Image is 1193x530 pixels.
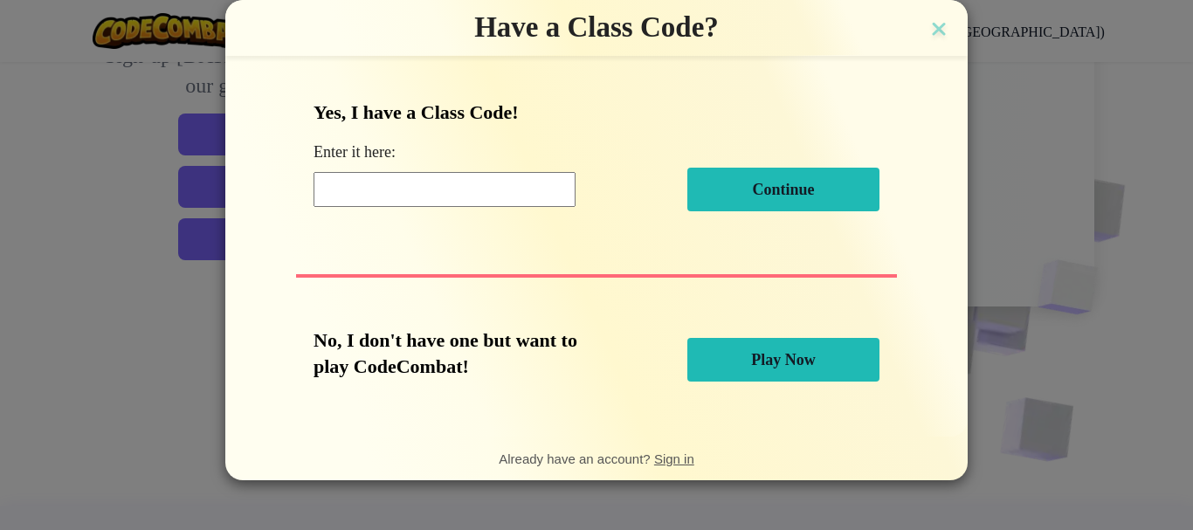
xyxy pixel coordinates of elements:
img: close icon [928,17,950,44]
button: Continue [687,168,879,211]
span: Play Now [751,351,816,368]
span: Already have an account? [499,451,654,466]
button: Play Now [687,338,879,382]
p: No, I don't have one but want to play CodeCombat! [314,327,600,380]
a: Sign in [654,451,694,466]
span: Have a Class Code? [474,11,719,43]
span: Continue [752,181,814,198]
p: Yes, I have a Class Code! [314,100,879,126]
label: Enter it here: [314,141,396,163]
